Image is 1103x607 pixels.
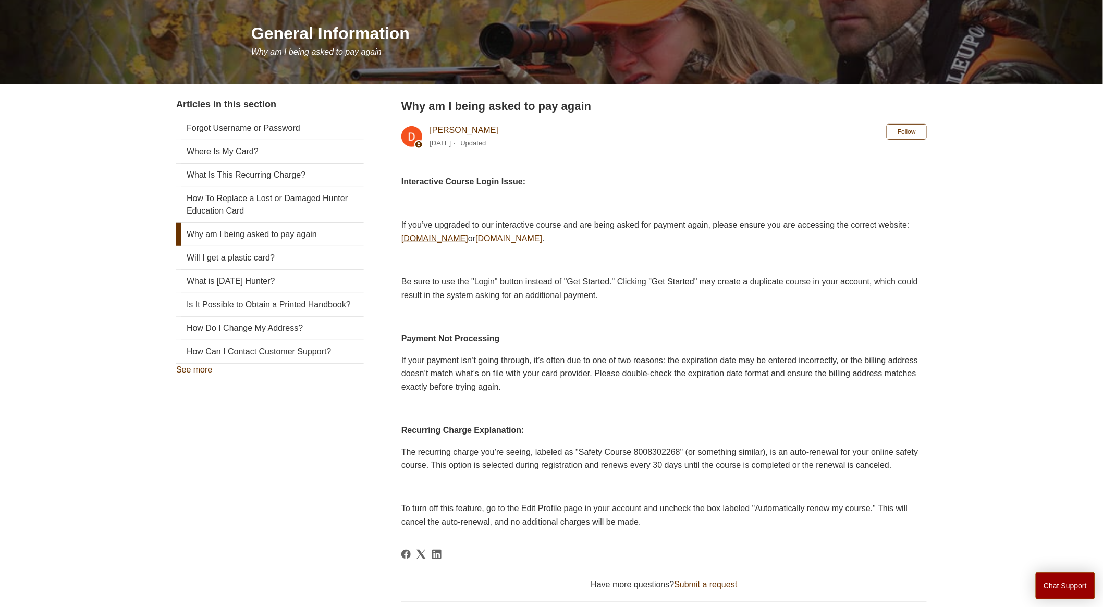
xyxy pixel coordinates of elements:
[475,234,542,243] a: [DOMAIN_NAME]
[251,47,382,56] span: Why am I being asked to pay again
[401,334,500,343] strong: Payment Not Processing
[401,504,908,526] span: To turn off this feature, go to the Edit Profile page in your account and uncheck the box labeled...
[401,234,468,243] a: [DOMAIN_NAME]
[251,21,927,46] h1: General Information
[176,140,364,163] a: Where Is My Card?
[401,550,411,559] svg: Share this page on Facebook
[401,448,918,470] span: The recurring charge you’re seeing, labeled as "Safety Course 8008302268" (or something similar),...
[176,317,364,340] a: How Do I Change My Address?
[176,293,364,316] a: Is It Possible to Obtain a Printed Handbook?
[416,550,426,559] a: X Corp
[468,234,475,243] span: or
[1036,572,1096,599] button: Chat Support
[675,580,738,589] a: Submit a request
[460,139,486,147] li: Updated
[887,124,927,140] button: Follow Article
[401,220,910,229] span: If you’ve upgraded to our interactive course and are being asked for payment again, please ensure...
[176,246,364,269] a: Will I get a plastic card?
[176,223,364,246] a: Why am I being asked to pay again
[401,356,918,391] span: If your payment isn’t going through, it’s often due to one of two reasons: the expiration date ma...
[401,277,918,300] span: Be sure to use the "Login" button instead of "Get Started." Clicking "Get Started" may create a d...
[401,177,525,186] strong: Interactive Course Login Issue:
[176,187,364,222] a: How To Replace a Lost or Damaged Hunter Education Card
[430,139,451,147] time: 04/08/2025, 13:13
[430,126,498,134] a: [PERSON_NAME]
[401,97,927,115] h2: Why am I being asked to pay again
[176,365,212,374] a: See more
[401,550,411,559] a: Facebook
[176,117,364,140] a: Forgot Username or Password
[416,550,426,559] svg: Share this page on X Corp
[401,426,524,435] strong: Recurring Charge Explanation:
[432,550,442,559] svg: Share this page on LinkedIn
[432,550,442,559] a: LinkedIn
[176,270,364,293] a: What is [DATE] Hunter?
[542,234,544,243] span: .
[401,578,927,591] div: Have more questions?
[176,99,276,109] span: Articles in this section
[176,164,364,187] a: What Is This Recurring Charge?
[176,340,364,363] a: How Can I Contact Customer Support?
